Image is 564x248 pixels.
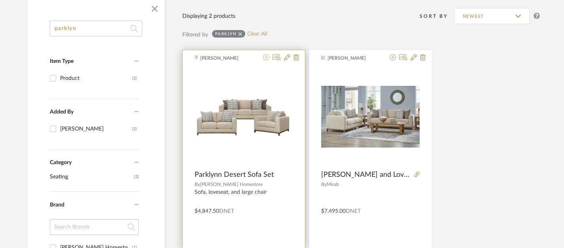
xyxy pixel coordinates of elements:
[50,159,72,166] span: Category
[50,21,142,36] input: Search within 2 results
[247,31,267,38] a: Clear All
[134,170,139,183] span: (2)
[50,59,74,64] span: Item Type
[50,219,139,235] input: Search Brands
[321,86,420,148] img: Parklynn Sofa and Loveseat
[195,182,200,187] span: By
[321,208,346,214] span: $7,495.00
[132,123,137,135] div: (2)
[195,96,293,138] img: Parklynn Desert Sofa Set
[147,1,163,17] button: Close
[219,208,234,214] span: DNET
[327,55,377,62] span: [PERSON_NAME]
[321,170,411,179] span: [PERSON_NAME] and Loveseat
[60,72,132,85] div: Product
[195,67,293,166] div: 0
[182,12,235,21] div: Displaying 2 products
[60,123,132,135] div: [PERSON_NAME]
[50,202,64,208] span: Brand
[200,55,250,62] span: [PERSON_NAME]
[182,30,208,39] div: Filtered by
[200,182,263,187] span: [PERSON_NAME] Homestore
[195,170,274,179] span: Parklynn Desert Sofa Set
[327,182,339,187] span: Mirab
[195,189,293,203] div: Sofa, loveseat, and large chair
[215,31,237,36] div: parklyn
[321,182,327,187] span: By
[50,109,74,115] span: Added By
[346,208,361,214] span: DNET
[195,208,219,214] span: $4,847.50
[132,72,137,85] div: (2)
[50,170,132,184] span: Seating
[420,12,454,20] div: Sort By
